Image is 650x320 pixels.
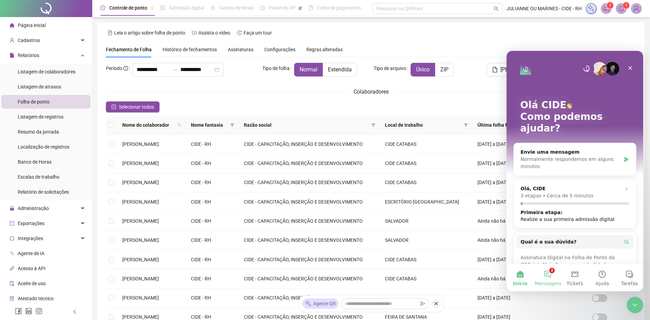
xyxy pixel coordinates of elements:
span: Atestado técnico [18,296,54,301]
span: Período [106,66,122,71]
td: [DATE] a [DATE] [472,154,563,173]
span: bell [618,5,624,12]
span: user-add [10,38,14,43]
span: ZIP [440,66,448,73]
span: Cadastros [18,38,40,43]
span: Relatórios [18,53,39,58]
button: Selecionar todos [106,101,160,112]
td: CIDE - CAPACITAÇÃO, INSERÇÃO E DESENVOLVIMENTO [238,135,379,154]
span: book [308,5,313,10]
sup: 1 [607,2,613,9]
span: Resumo da jornada [18,129,59,135]
td: CIDE - CAPACITAÇÃO, INSERÇÃO E DESENVOLVIMENTO [238,289,379,308]
span: Aceite de uso [18,281,46,286]
span: Relatório de solicitações [18,189,69,195]
span: swap-right [172,67,178,72]
td: CIDE - RH [185,289,238,308]
span: Faça um tour [244,30,272,36]
td: SALVADOR [379,231,472,250]
span: lock [10,206,14,211]
span: check-square [111,105,116,109]
span: Integrações [18,236,43,241]
img: 23557 [631,3,641,14]
td: CIDE - CAPACITAÇÃO, INSERÇÃO E DESENVOLVIMENTO [238,192,379,211]
td: CIDE - RH [185,173,238,192]
td: CIDE - CAPACITAÇÃO, INSERÇÃO E DESENVOLVIMENTO [238,173,379,192]
span: Fechamento de Folha [106,47,152,52]
span: file-text [108,30,112,35]
span: Colaboradores [354,88,389,95]
span: Local de trabalho [385,121,461,129]
span: [PERSON_NAME] [122,218,159,224]
img: sparkle-icon.fc2bf0ac1784a2077858766a79e2daf3.svg [305,300,312,307]
td: CIDE - CAPACITAÇÃO, INSERÇÃO E DESENVOLVIMENTO [238,211,379,231]
td: CIDE - RH [185,269,238,288]
span: Ainda não há fechamento de folha [478,218,550,224]
span: JULIANNE OU MARINES - CIDE - RH [507,5,582,12]
span: 1 [625,3,627,8]
span: audit [10,281,14,286]
span: Leia o artigo sobre folha de ponto [114,30,185,36]
td: CIDE - CAPACITAÇÃO, INSERÇÃO E DESENVOLVIMENTO [238,231,379,250]
td: CIDE CATABAS [379,250,472,269]
span: filter [464,123,468,127]
div: Agente QR [302,298,338,309]
span: Controle de ponto [109,5,147,11]
span: Listagem de registros [18,114,64,120]
td: CIDE - CAPACITAÇÃO, INSERÇÃO E DESENVOLVIMENTO [238,154,379,173]
span: Regras alteradas [306,47,343,52]
td: CIDE CATABAS [379,154,472,173]
td: [DATE] a [DATE] [472,289,563,308]
span: Administração [18,206,49,211]
span: [PERSON_NAME] [122,199,159,205]
span: Listagem de atrasos [18,84,61,89]
span: [PERSON_NAME] [122,180,159,185]
span: Assista o vídeo [198,30,230,36]
span: notification [603,5,609,12]
span: [PERSON_NAME] [122,257,159,262]
td: CIDE CATABAS [379,135,472,154]
span: Banco de Horas [18,159,52,165]
span: Nome do colaborador [122,121,175,129]
span: facebook [15,308,22,315]
td: ESCRITÓRIO [GEOGRAPHIC_DATA] [379,192,472,211]
button: [PERSON_NAME] [487,63,547,76]
td: CIDE - RH [185,192,238,211]
span: instagram [36,308,42,315]
td: CIDE CATABAS [379,269,472,288]
span: search [176,120,183,130]
iframe: Intercom live chat [627,297,643,313]
td: [DATE] a [DATE] [472,173,563,192]
span: search [494,6,499,11]
td: [DATE] a [DATE] [472,192,563,211]
td: CIDE - RH [185,250,238,269]
span: Página inicial [18,23,46,28]
span: Ainda não há fechamento de folha [478,237,550,243]
td: [DATE] a [DATE] [472,250,563,269]
span: export [10,221,14,226]
span: [PERSON_NAME] [122,237,159,243]
td: CIDE - RH [185,154,238,173]
span: Estendida [328,66,352,73]
span: Agente de IA [18,251,44,256]
span: Único [416,66,430,73]
td: CIDE - RH [185,231,238,250]
span: Normal [300,66,317,73]
span: info-circle [123,66,128,71]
